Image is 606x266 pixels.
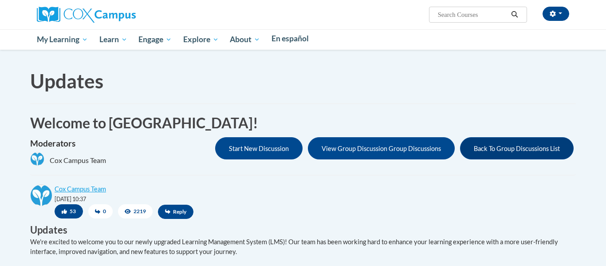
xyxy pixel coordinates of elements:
[55,196,86,202] small: [DATE] 10:37
[55,185,106,193] a: Cox Campus Team
[99,34,127,45] span: Learn
[183,34,219,45] span: Explore
[508,9,521,20] button: Search
[308,137,455,159] button: View Group Discussion Group Discussions
[272,34,309,43] span: En español
[543,7,569,21] button: Account Settings
[118,204,153,218] span: 2219
[138,34,172,45] span: Engage
[30,113,576,133] h1: Welcome to [GEOGRAPHIC_DATA]!
[24,29,582,50] div: Main menu
[224,29,266,50] a: About
[37,10,136,18] a: Cox Campus
[30,69,103,92] span: Updates
[133,29,177,50] a: Engage
[230,34,260,45] span: About
[215,137,303,159] button: Start New Discussion
[31,29,94,50] a: My Learning
[37,7,136,23] img: Cox Campus
[37,34,88,45] span: My Learning
[266,29,315,48] a: En español
[30,223,569,237] h3: Updates
[50,155,106,165] span: Cox Campus Team
[30,137,106,150] h4: Moderators
[88,204,113,218] span: 0
[158,205,193,219] span: Reply
[460,137,574,159] button: Back To Group Discussions List
[94,29,133,50] a: Learn
[30,237,569,257] p: We're excited to welcome you to our newly upgraded Learning Management System (LMS)! Our team has...
[177,29,224,50] a: Explore
[437,9,508,20] input: Search Courses
[55,204,83,218] button: 53
[30,184,52,206] img: Cox Campus Team
[30,152,44,166] img: Cox Campus Team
